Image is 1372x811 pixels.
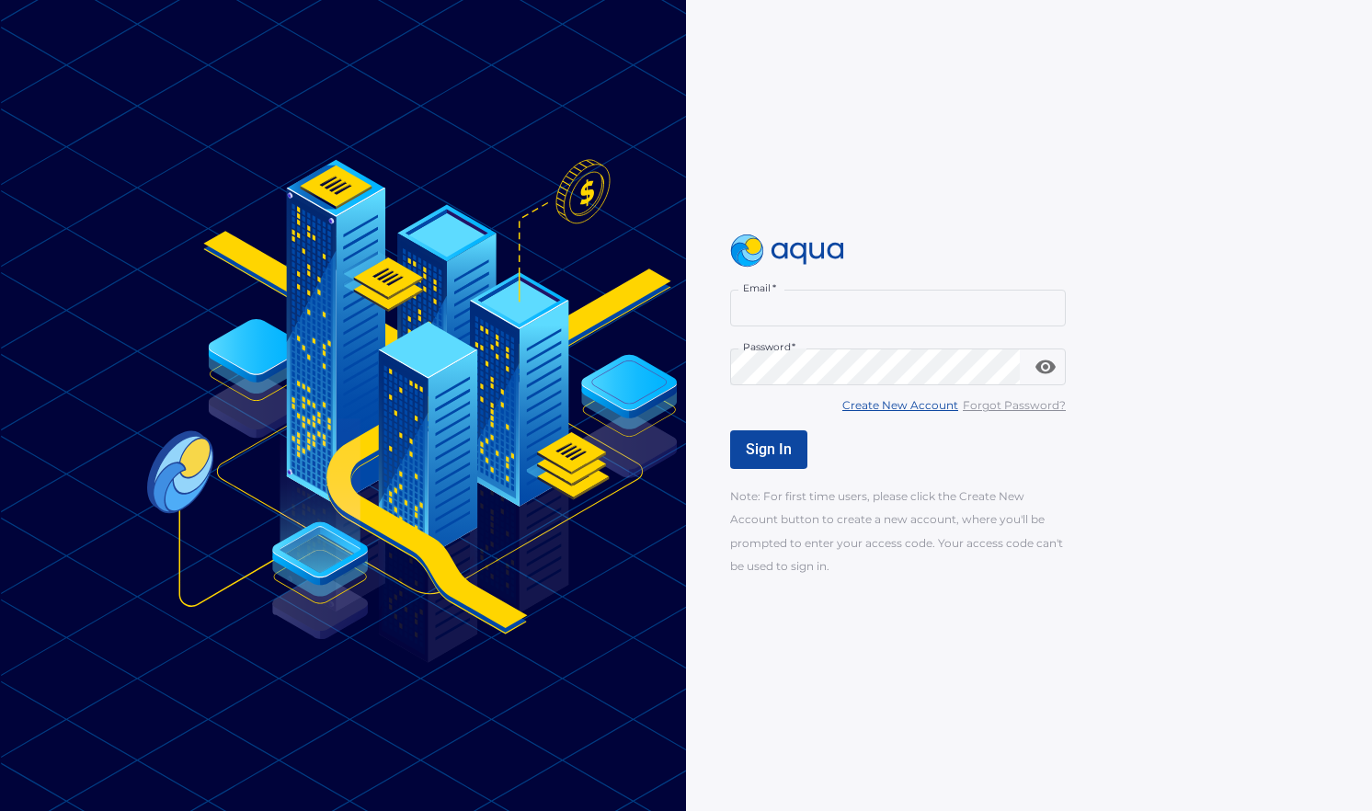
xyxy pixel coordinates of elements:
label: Email [743,281,776,295]
label: Password [743,340,795,354]
u: Create New Account [842,398,958,412]
img: logo [730,234,844,268]
span: Sign In [746,440,792,458]
button: toggle password visibility [1027,348,1064,385]
u: Forgot Password? [963,398,1066,412]
button: Sign In [730,430,807,469]
span: Note: For first time users, please click the Create New Account button to create a new account, w... [730,489,1063,572]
